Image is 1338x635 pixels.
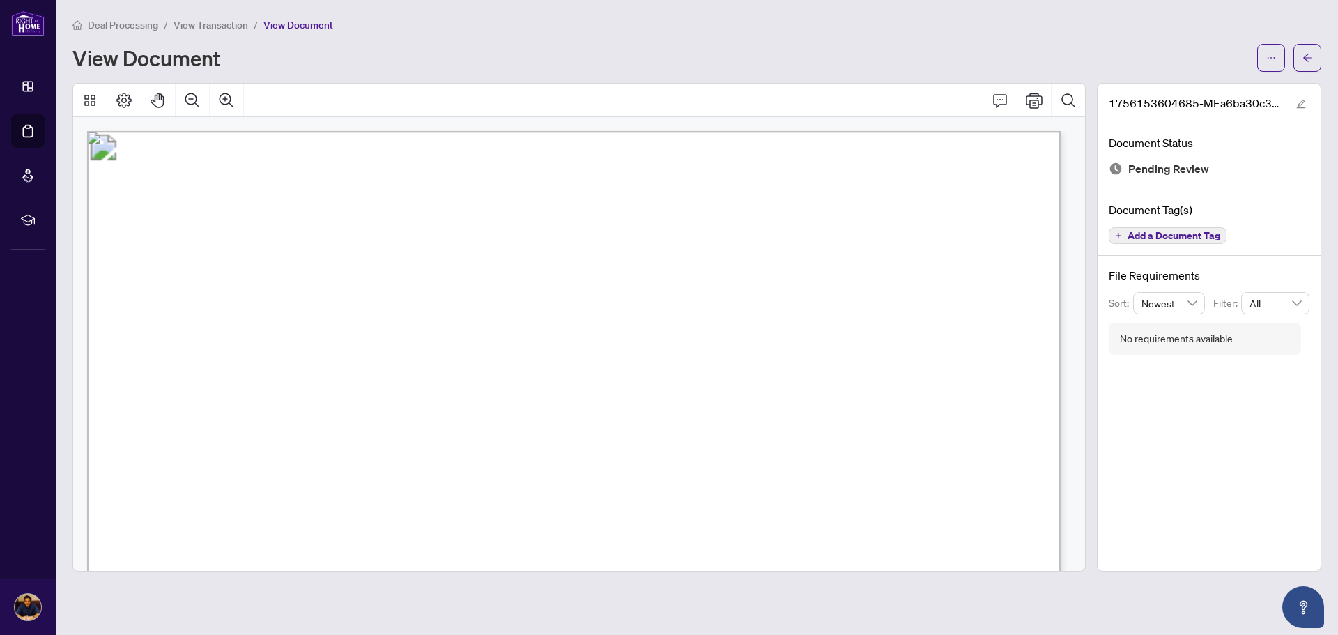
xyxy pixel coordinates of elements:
[1282,586,1324,628] button: Open asap
[1109,296,1133,311] p: Sort:
[1109,227,1226,244] button: Add a Document Tag
[1266,53,1276,63] span: ellipsis
[1120,331,1233,346] div: No requirements available
[72,20,82,30] span: home
[1109,162,1123,176] img: Document Status
[263,19,333,31] span: View Document
[15,594,41,620] img: Profile Icon
[11,10,45,36] img: logo
[164,17,168,33] li: /
[1115,232,1122,239] span: plus
[254,17,258,33] li: /
[1109,95,1283,112] span: 1756153604685-MEa6ba30c313a51935e9716526b3999969.jpeg
[1213,296,1241,311] p: Filter:
[1109,201,1309,218] h4: Document Tag(s)
[72,47,220,69] h1: View Document
[1249,293,1301,314] span: All
[1296,99,1306,109] span: edit
[1109,135,1309,151] h4: Document Status
[1302,53,1312,63] span: arrow-left
[1128,231,1220,240] span: Add a Document Tag
[174,19,248,31] span: View Transaction
[1141,293,1197,314] span: Newest
[1109,267,1309,284] h4: File Requirements
[1128,160,1209,178] span: Pending Review
[88,19,158,31] span: Deal Processing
